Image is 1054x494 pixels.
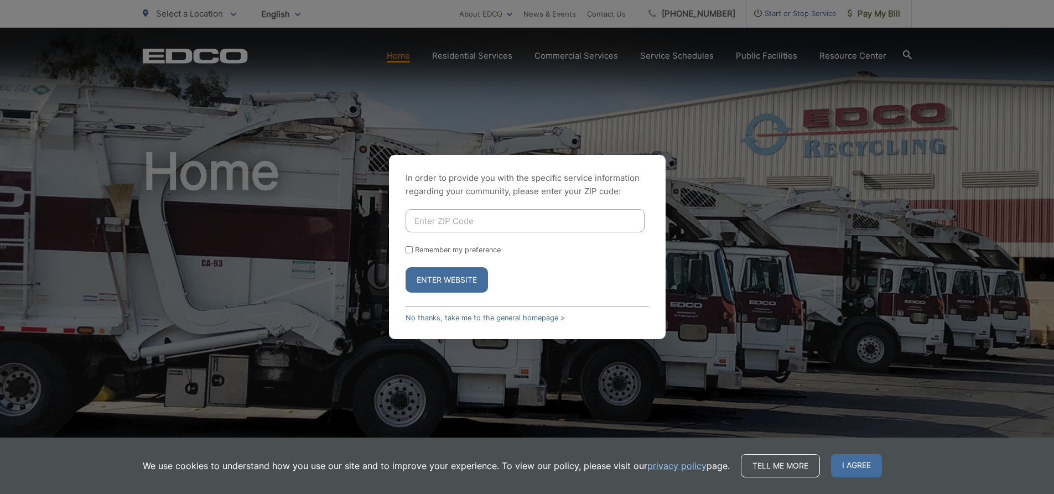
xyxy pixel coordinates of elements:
p: In order to provide you with the specific service information regarding your community, please en... [406,171,649,198]
input: Enter ZIP Code [406,209,645,232]
button: Enter Website [406,267,488,293]
span: I agree [831,454,882,477]
a: privacy policy [647,459,707,472]
a: Tell me more [741,454,820,477]
label: Remember my preference [415,246,501,254]
a: No thanks, take me to the general homepage > [406,314,565,322]
p: We use cookies to understand how you use our site and to improve your experience. To view our pol... [143,459,730,472]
